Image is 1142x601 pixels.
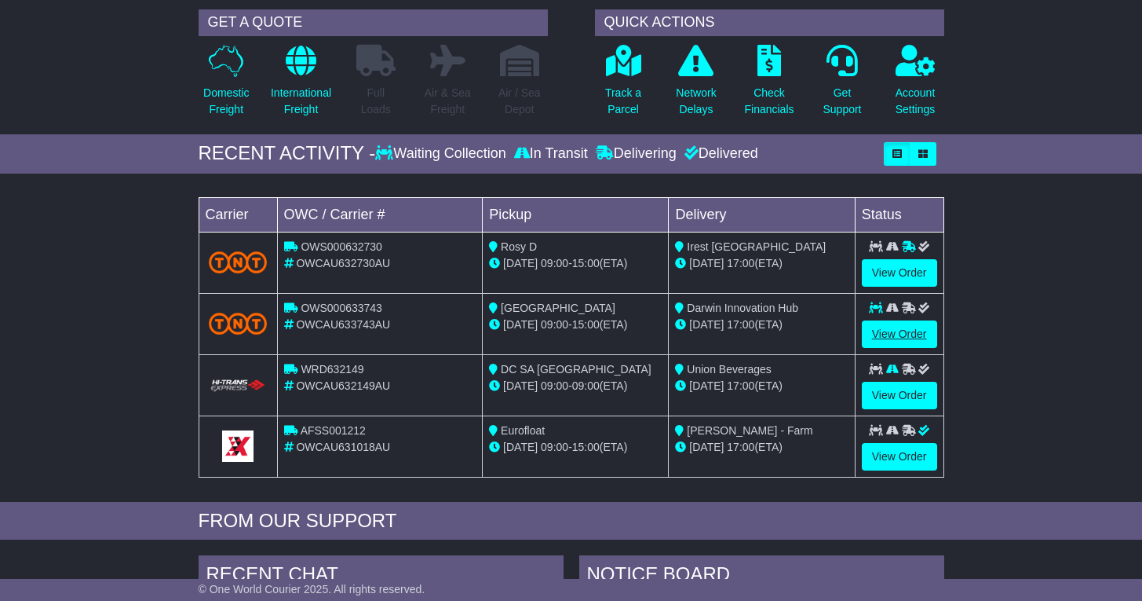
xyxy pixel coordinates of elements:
p: Full Loads [356,85,396,118]
div: (ETA) [675,255,848,272]
span: [DATE] [689,441,724,453]
a: View Order [862,321,937,348]
img: GetCarrierServiceLogo [222,431,254,462]
p: International Freight [271,85,331,118]
a: GetSupport [822,44,862,126]
a: Track aParcel [604,44,642,126]
span: 15:00 [572,441,600,453]
span: 09:00 [541,318,568,331]
span: [DATE] [689,379,724,392]
span: DC SA [GEOGRAPHIC_DATA] [501,363,651,376]
td: OWC / Carrier # [277,197,483,232]
span: Union Beverages [687,363,771,376]
a: InternationalFreight [270,44,332,126]
td: Pickup [483,197,669,232]
img: TNT_Domestic.png [209,251,268,273]
div: (ETA) [675,378,848,394]
img: HiTrans.png [209,379,268,394]
span: Rosy D [501,240,537,253]
div: (ETA) [675,439,848,456]
span: 09:00 [541,379,568,392]
div: NOTICE BOARD [579,555,944,598]
span: OWCAU632730AU [296,257,390,269]
p: Check Financials [744,85,794,118]
p: Get Support [823,85,861,118]
span: [GEOGRAPHIC_DATA] [501,302,615,314]
span: [DATE] [503,379,538,392]
p: Air & Sea Freight [425,85,471,118]
p: Network Delays [676,85,716,118]
div: Delivered [680,145,758,163]
span: 17:00 [727,257,754,269]
a: AccountSettings [895,44,936,126]
span: OWS000633743 [301,302,382,314]
span: 17:00 [727,441,754,453]
div: (ETA) [675,317,848,333]
span: 09:00 [541,257,568,269]
div: GET A QUOTE [199,9,548,36]
span: 17:00 [727,318,754,331]
span: [DATE] [503,318,538,331]
span: 15:00 [572,318,600,331]
a: View Order [862,259,937,287]
td: Status [855,197,943,232]
div: - (ETA) [489,255,662,272]
div: Delivering [592,145,680,163]
div: FROM OUR SUPPORT [199,510,944,533]
div: QUICK ACTIONS [595,9,944,36]
span: 09:00 [541,441,568,453]
span: Darwin Innovation Hub [687,302,798,314]
p: Air / Sea Depot [498,85,541,118]
div: - (ETA) [489,439,662,456]
span: Irest [GEOGRAPHIC_DATA] [687,240,826,253]
div: RECENT CHAT [199,555,564,598]
span: 15:00 [572,257,600,269]
span: 09:00 [572,379,600,392]
div: RECENT ACTIVITY - [199,142,376,165]
a: NetworkDelays [675,44,717,126]
span: [DATE] [503,441,538,453]
span: 17:00 [727,379,754,392]
span: [DATE] [689,257,724,269]
p: Account Settings [896,85,936,118]
span: AFSS001212 [301,424,366,437]
a: CheckFinancials [743,44,794,126]
div: - (ETA) [489,317,662,333]
a: View Order [862,443,937,471]
span: © One World Courier 2025. All rights reserved. [199,583,425,596]
span: OWCAU632149AU [296,379,390,392]
p: Track a Parcel [605,85,641,118]
span: WRD632149 [301,363,363,376]
span: OWCAU631018AU [296,441,390,453]
td: Carrier [199,197,277,232]
span: [PERSON_NAME] - Farm [687,424,812,437]
p: Domestic Freight [203,85,249,118]
a: DomesticFreight [202,44,250,126]
div: In Transit [510,145,592,163]
div: - (ETA) [489,378,662,394]
span: OWS000632730 [301,240,382,253]
span: Eurofloat [501,424,545,437]
span: [DATE] [689,318,724,331]
span: [DATE] [503,257,538,269]
span: OWCAU633743AU [296,318,390,331]
td: Delivery [669,197,855,232]
img: TNT_Domestic.png [209,313,268,334]
div: Waiting Collection [375,145,509,163]
a: View Order [862,382,937,409]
